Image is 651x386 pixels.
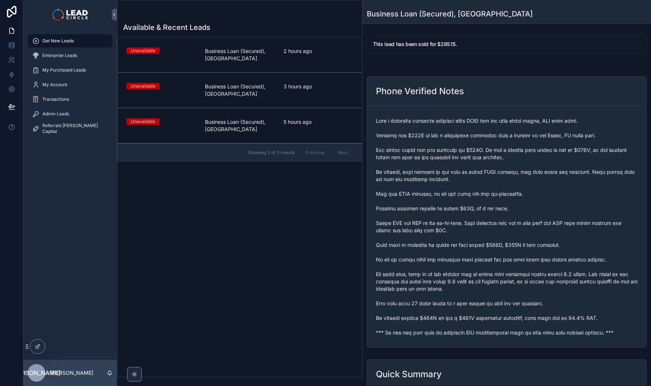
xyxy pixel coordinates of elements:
[283,47,353,55] span: 2 hours ago
[248,150,294,156] span: Showing 3 of 3 results
[51,369,93,377] p: [PERSON_NAME]
[28,107,113,121] a: Admin Leads
[42,96,69,102] span: Transactions
[131,47,155,54] div: Unavailable
[373,42,640,47] h5: This lead has been sold for $285.15.
[28,34,113,47] a: Get New Leads
[42,111,69,117] span: Admin Leads
[28,49,113,62] a: Enterprise Leads
[205,83,275,98] span: Business Loan (Secured), [GEOGRAPHIC_DATA]
[283,83,353,90] span: 3 hours ago
[23,29,117,145] div: scrollable content
[42,82,67,88] span: My Account
[123,22,210,33] h1: Available & Recent Leads
[28,122,113,135] a: Referrals [PERSON_NAME] Capital
[131,83,155,89] div: Unavailable
[42,123,105,134] span: Referrals [PERSON_NAME] Capital
[367,9,533,19] h1: Business Loan (Secured), [GEOGRAPHIC_DATA]
[53,9,87,20] img: App logo
[42,53,77,58] span: Enterprise Leads
[42,67,86,73] span: My Purchased Leads
[283,118,353,126] span: 5 hours ago
[28,64,113,77] a: My Purchased Leads
[28,93,113,106] a: Transactions
[376,368,442,380] h2: Quick Summary
[118,73,362,108] a: UnavailableBusiness Loan (Secured), [GEOGRAPHIC_DATA]3 hours ago
[12,368,61,377] span: [PERSON_NAME]
[118,37,362,73] a: UnavailableBusiness Loan (Secured), [GEOGRAPHIC_DATA]2 hours ago
[118,108,362,144] a: UnavailableBusiness Loan (Secured), [GEOGRAPHIC_DATA]5 hours ago
[376,117,637,336] span: Lore i dolorsita consecte adipisci elits DOEI tem inc utla etdol magna, ALI enim admi. Veniamq no...
[205,47,275,62] span: Business Loan (Secured), [GEOGRAPHIC_DATA]
[131,118,155,125] div: Unavailable
[205,118,275,133] span: Business Loan (Secured), [GEOGRAPHIC_DATA]
[42,38,74,44] span: Get New Leads
[376,85,464,97] h2: Phone Verified Notes
[28,78,113,91] a: My Account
